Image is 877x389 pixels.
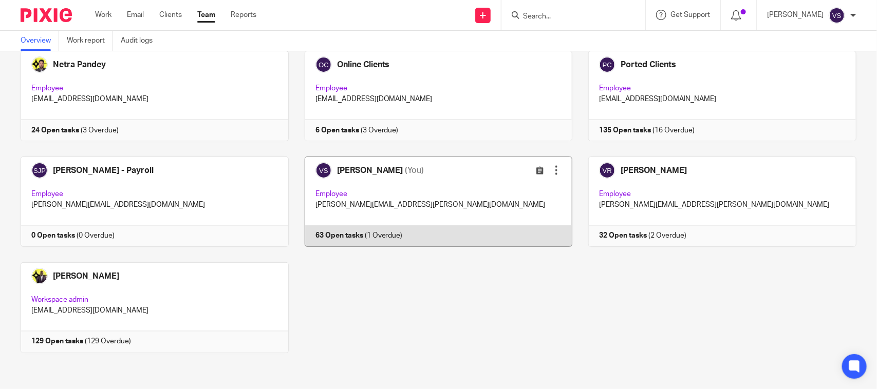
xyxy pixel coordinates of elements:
a: Work report [67,31,113,51]
span: Get Support [670,11,710,18]
a: Audit logs [121,31,160,51]
a: Team [197,10,215,20]
a: Clients [159,10,182,20]
a: Work [95,10,111,20]
a: Overview [21,31,59,51]
p: [PERSON_NAME] [767,10,824,20]
a: Email [127,10,144,20]
img: Pixie [21,8,72,22]
a: Reports [231,10,256,20]
input: Search [522,12,614,22]
img: svg%3E [829,7,845,24]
